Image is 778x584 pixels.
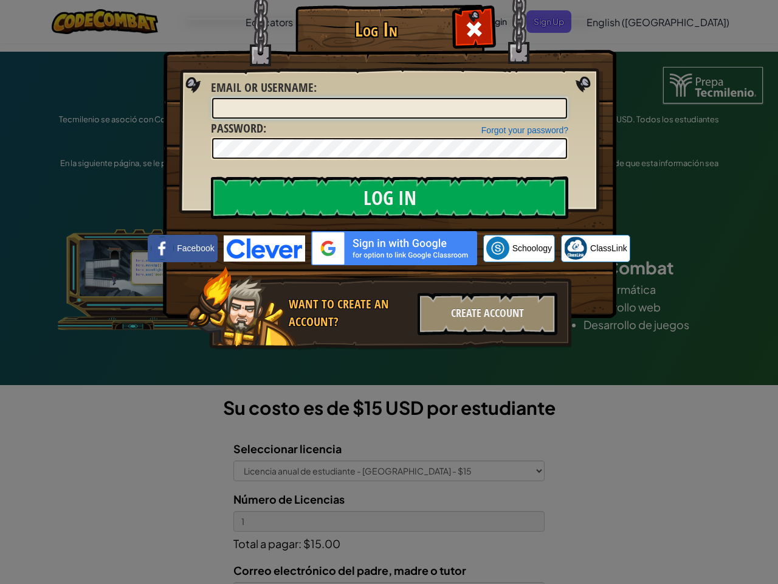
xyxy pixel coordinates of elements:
img: clever-logo-blue.png [224,235,305,262]
div: Want to create an account? [289,296,410,330]
a: Forgot your password? [481,125,568,135]
img: schoology.png [486,237,509,260]
div: Create Account [418,293,557,335]
label: : [211,79,317,97]
span: Schoology [512,242,552,254]
span: Password [211,120,263,136]
h1: Log In [298,19,453,40]
span: Email or Username [211,79,314,96]
img: gplus_sso_button2.svg [311,231,477,265]
img: facebook_small.png [151,237,174,260]
span: ClassLink [590,242,627,254]
label: : [211,120,266,137]
input: Log In [211,176,568,219]
span: Facebook [177,242,214,254]
img: classlink-logo-small.png [564,237,587,260]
